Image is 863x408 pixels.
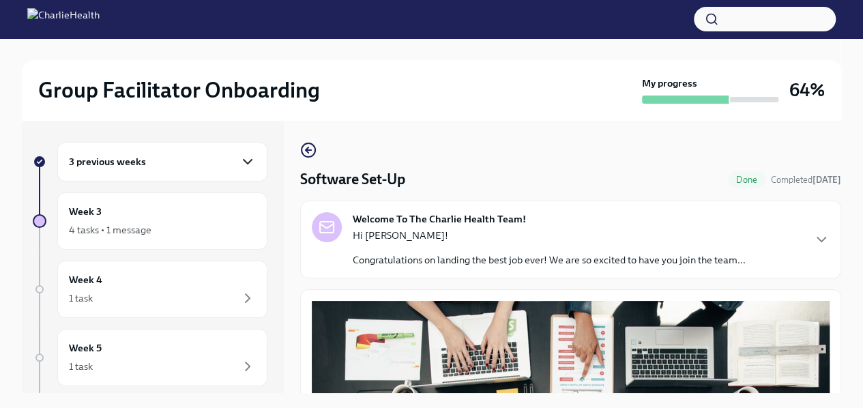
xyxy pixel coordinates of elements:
[813,175,841,185] strong: [DATE]
[69,272,102,287] h6: Week 4
[353,212,526,226] strong: Welcome To The Charlie Health Team!
[69,154,146,169] h6: 3 previous weeks
[33,261,267,318] a: Week 41 task
[38,76,320,104] h2: Group Facilitator Onboarding
[771,173,841,186] span: September 22nd, 2025 15:56
[789,78,825,102] h3: 64%
[642,76,697,90] strong: My progress
[69,360,93,373] div: 1 task
[353,253,746,267] p: Congratulations on landing the best job ever! We are so excited to have you join the team...
[69,291,93,305] div: 1 task
[353,229,746,242] p: Hi [PERSON_NAME]!
[300,169,405,190] h4: Software Set-Up
[728,175,765,185] span: Done
[27,8,100,30] img: CharlieHealth
[57,142,267,181] div: 3 previous weeks
[69,223,151,237] div: 4 tasks • 1 message
[33,192,267,250] a: Week 34 tasks • 1 message
[69,204,102,219] h6: Week 3
[771,175,841,185] span: Completed
[33,329,267,386] a: Week 51 task
[69,340,102,355] h6: Week 5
